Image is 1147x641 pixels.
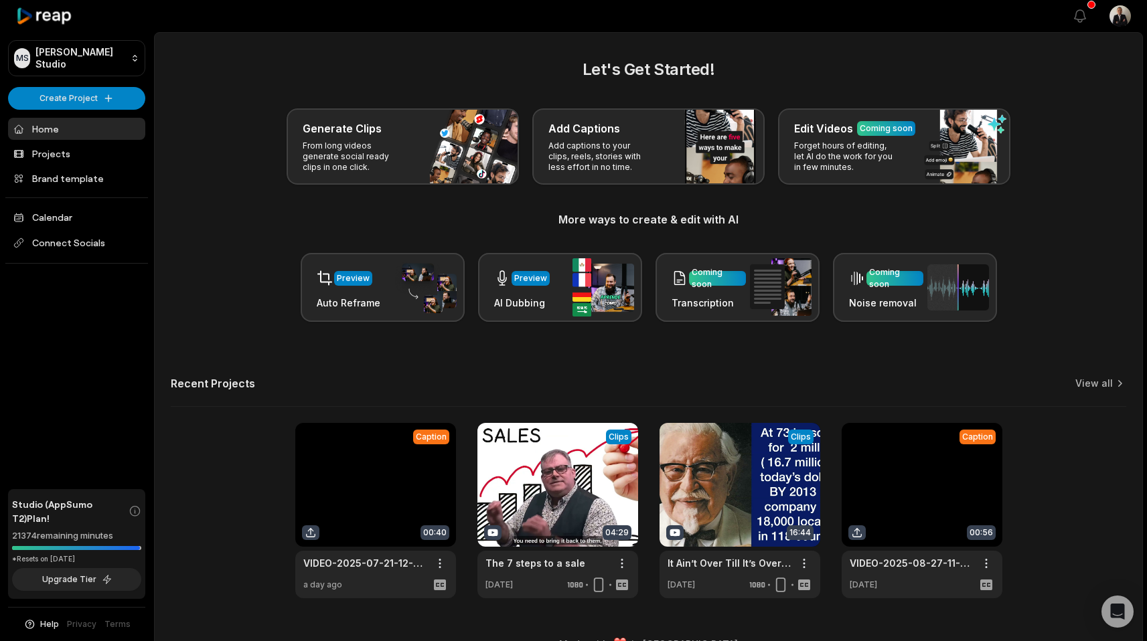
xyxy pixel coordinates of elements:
[104,618,131,630] a: Terms
[317,296,380,310] h3: Auto Reframe
[794,120,853,136] h3: Edit Videos
[485,556,585,570] a: The 7 steps to a sale
[8,206,145,228] a: Calendar
[23,618,59,630] button: Help
[8,87,145,110] button: Create Project
[1101,596,1134,628] div: Open Intercom Messenger
[303,556,427,570] a: VIDEO-2025-07-21-12-01-53
[8,167,145,189] a: Brand template
[12,568,141,591] button: Upgrade Tier
[860,122,913,134] div: Coming soon
[40,618,59,630] span: Help
[548,141,652,173] p: Add captions to your clips, reels, stories with less effort in no time.
[750,258,812,316] img: transcription.png
[12,497,129,525] span: Studio (AppSumo T2) Plan!
[672,296,746,310] h3: Transcription
[171,377,255,390] h2: Recent Projects
[514,272,547,284] div: Preview
[303,120,382,136] h3: Generate Clips
[869,266,921,290] div: Coming soon
[8,231,145,255] span: Connect Socials
[12,529,141,543] div: 21374 remaining minutes
[794,141,898,173] p: Forget hours of editing, let AI do the work for you in few minutes.
[548,120,620,136] h3: Add Captions
[303,141,406,173] p: From long videos generate social ready clips in one click.
[850,556,973,570] a: VIDEO-2025-08-27-11-34-01
[1075,377,1113,390] a: View all
[12,554,141,564] div: *Resets on [DATE]
[67,618,96,630] a: Privacy
[8,118,145,140] a: Home
[35,46,125,70] p: [PERSON_NAME] Studio
[849,296,923,310] h3: Noise removal
[668,556,791,570] a: It Ain’t Over Till It’s Over: [PERSON_NAME] Ultimate Talk on Resilience, Comebacks & Success
[171,211,1126,227] h3: More ways to create & edit with AI
[14,48,30,68] div: MS
[692,266,743,290] div: Coming soon
[494,296,550,310] h3: AI Dubbing
[337,272,370,284] div: Preview
[8,143,145,165] a: Projects
[395,262,457,314] img: auto_reframe.png
[927,264,989,310] img: noise_removal.png
[572,258,634,316] img: ai_dubbing.png
[171,58,1126,82] h2: Let's Get Started!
